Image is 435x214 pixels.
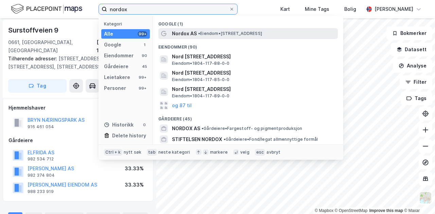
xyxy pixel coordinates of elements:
div: Eiendommer (90) [153,39,343,51]
div: Kontrollprogram for chat [401,181,435,214]
div: 0661, [GEOGRAPHIC_DATA], [GEOGRAPHIC_DATA] [8,38,97,55]
button: og 87 til [172,101,192,110]
div: velg [240,150,249,155]
span: NORDOX AS [172,124,200,133]
span: Eiendom • 1804-117-85-0-0 [172,77,230,82]
span: Gårdeiere • Fargestoff- og pigmentproduksjon [202,126,302,131]
div: Delete history [112,132,146,140]
button: Filter [400,75,432,89]
div: Kategori [104,21,150,26]
div: 982 534 712 [28,156,54,162]
a: Mapbox [315,208,333,213]
div: Historikk [104,121,134,129]
button: Tag [8,79,67,93]
button: Datasett [391,43,432,56]
div: Google [104,41,121,49]
div: 988 233 919 [28,189,54,194]
div: Google (1) [153,16,343,28]
span: Tilhørende adresser: [8,56,58,61]
div: Kart [280,5,290,13]
div: avbryt [266,150,280,155]
div: 33.33% [125,164,144,173]
div: 99+ [138,31,147,37]
div: 916 461 054 [28,124,54,130]
div: 982 374 804 [28,173,55,178]
img: logo.f888ab2527a4732fd821a326f86c7f29.svg [11,3,82,15]
div: [GEOGRAPHIC_DATA], 137/4 [97,38,148,55]
div: Gårdeiere (45) [153,111,343,123]
a: Improve this map [369,208,403,213]
span: Eiendom • 1804-117-89-0-0 [172,93,230,99]
span: Nord [STREET_ADDRESS] [172,85,335,93]
div: esc [255,149,265,156]
iframe: Chat Widget [401,181,435,214]
span: Nordox AS [172,30,197,38]
span: Gårdeiere • Fond/legat allmennyttige formål [224,137,318,142]
div: 1 [142,42,147,47]
div: 45 [142,64,147,69]
div: 90 [142,53,147,58]
span: Nord [STREET_ADDRESS] [172,69,335,77]
div: [STREET_ADDRESS], [STREET_ADDRESS], [STREET_ADDRESS] [8,55,143,71]
div: nytt søk [124,150,142,155]
button: Bokmerker [386,26,432,40]
div: tab [147,149,157,156]
span: • [198,31,200,36]
span: • [202,126,204,131]
div: Gårdeiere [8,136,148,144]
button: Tags [401,92,432,105]
div: [PERSON_NAME] [375,5,413,13]
span: Eiendom • 1804-117-88-0-0 [172,61,230,66]
input: Søk på adresse, matrikkel, gårdeiere, leietakere eller personer [107,4,229,14]
span: Eiendom • [STREET_ADDRESS] [198,31,262,36]
div: neste kategori [158,150,190,155]
div: 33.33% [125,181,144,189]
div: Gårdeiere [104,62,128,71]
div: markere [210,150,228,155]
div: Mine Tags [305,5,329,13]
button: Analyse [393,59,432,73]
div: Bolig [344,5,356,13]
div: 0 [142,122,147,128]
span: Nord [STREET_ADDRESS] [172,53,335,61]
div: Ctrl + k [104,149,122,156]
span: STIFTELSEN NORDOX [172,135,222,143]
span: • [224,137,226,142]
div: Hjemmelshaver [8,104,148,112]
div: Leietakere [104,73,130,81]
div: Personer [104,84,126,92]
div: 99+ [138,75,147,80]
div: Eiendommer [104,52,134,60]
a: OpenStreetMap [335,208,368,213]
div: Alle [104,30,113,38]
div: Surstoffveien 9 [8,25,60,36]
div: 99+ [138,85,147,91]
